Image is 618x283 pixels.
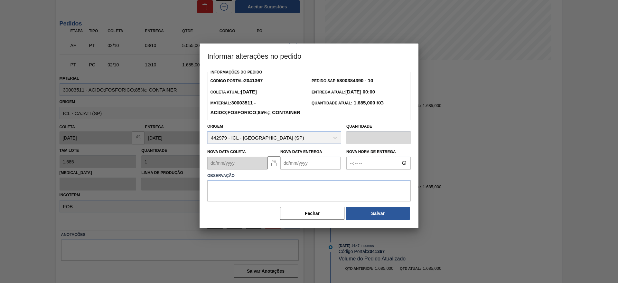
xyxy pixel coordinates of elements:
span: Coleta Atual: [210,90,257,94]
span: Entrega Atual: [312,90,375,94]
strong: 2041367 [244,78,263,83]
label: Informações do Pedido [211,70,262,74]
strong: 1.685,000 KG [352,100,384,105]
label: Nova Data Coleta [207,150,246,154]
span: Quantidade Atual: [312,101,384,105]
strong: [DATE] 00:00 [345,89,375,94]
span: Pedido SAP: [312,79,373,83]
span: Material: [210,101,300,115]
strong: 30003511 - ACIDO;FOSFORICO;85%;; CONTAINER [210,100,300,115]
button: Fechar [280,207,344,220]
img: locked [270,159,278,167]
label: Observação [207,171,411,181]
input: dd/mm/yyyy [207,157,267,170]
span: Código Portal: [210,79,263,83]
button: locked [267,156,280,169]
button: Salvar [346,207,410,220]
h3: Informar alterações no pedido [200,44,418,68]
label: Nova Data Entrega [280,150,322,154]
label: Nova Hora de Entrega [346,147,411,157]
label: Origem [207,124,223,129]
label: Quantidade [346,124,372,129]
strong: 5800384390 - 10 [337,78,373,83]
input: dd/mm/yyyy [280,157,341,170]
strong: [DATE] [241,89,257,94]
